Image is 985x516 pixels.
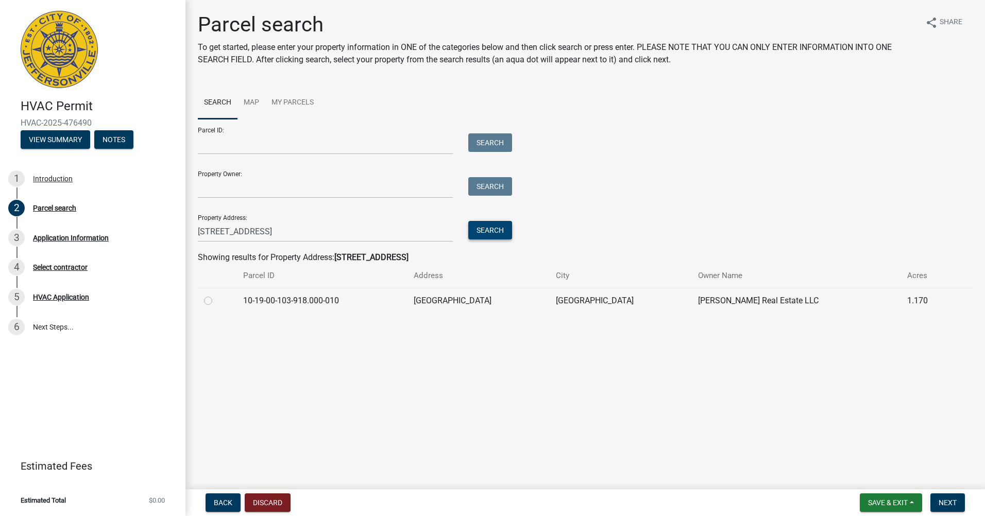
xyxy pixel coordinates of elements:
a: Map [237,87,265,119]
wm-modal-confirm: Notes [94,136,133,144]
a: Estimated Fees [8,456,169,476]
button: Save & Exit [860,493,922,512]
h4: HVAC Permit [21,99,177,114]
wm-modal-confirm: Summary [21,136,90,144]
button: View Summary [21,130,90,149]
td: [GEOGRAPHIC_DATA] [550,288,692,313]
span: $0.00 [149,497,165,504]
span: Estimated Total [21,497,66,504]
div: Application Information [33,234,109,242]
th: Parcel ID [237,264,407,288]
th: Owner Name [692,264,902,288]
span: Back [214,498,232,507]
div: Parcel search [33,204,76,212]
div: 3 [8,230,25,246]
span: Share [940,16,962,29]
div: 2 [8,200,25,216]
div: Introduction [33,175,73,182]
i: share [925,16,938,29]
p: To get started, please enter your property information in ONE of the categories below and then cl... [198,41,917,66]
button: Search [468,133,512,152]
div: Showing results for Property Address: [198,251,973,264]
div: HVAC Application [33,294,89,301]
button: Discard [245,493,291,512]
th: Address [407,264,550,288]
a: Search [198,87,237,119]
button: Search [468,221,512,239]
button: shareShare [917,12,971,32]
div: Select contractor [33,264,88,271]
div: 4 [8,259,25,276]
td: 1.170 [901,288,953,313]
button: Notes [94,130,133,149]
a: My Parcels [265,87,320,119]
td: [PERSON_NAME] Real Estate LLC [692,288,902,313]
h1: Parcel search [198,12,917,37]
span: Save & Exit [868,498,908,507]
button: Search [468,177,512,196]
button: Back [206,493,241,512]
th: City [550,264,692,288]
strong: [STREET_ADDRESS] [334,252,409,262]
div: 5 [8,289,25,305]
td: 10-19-00-103-918.000-010 [237,288,407,313]
div: 6 [8,319,25,335]
td: [GEOGRAPHIC_DATA] [407,288,550,313]
span: Next [939,498,957,507]
button: Next [930,493,965,512]
div: 1 [8,170,25,187]
th: Acres [901,264,953,288]
span: HVAC-2025-476490 [21,118,165,128]
img: City of Jeffersonville, Indiana [21,11,98,88]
